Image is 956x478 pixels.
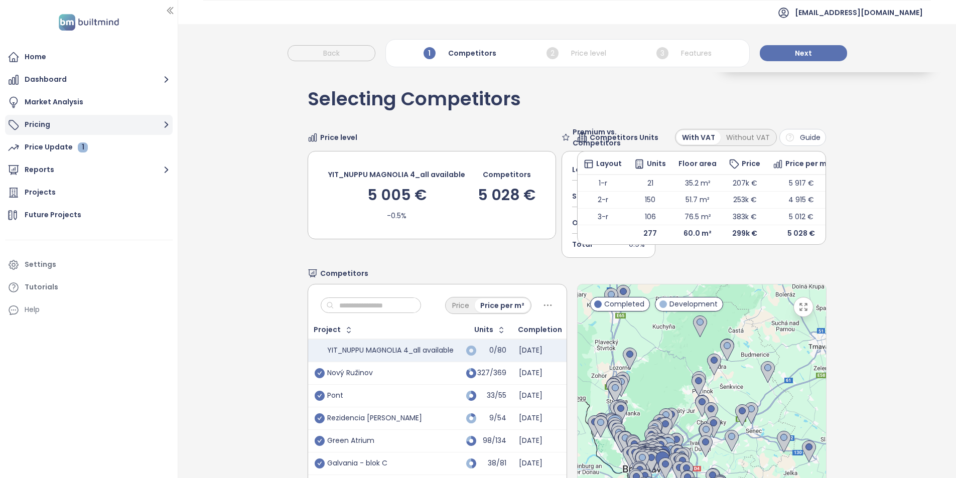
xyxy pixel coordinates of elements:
[767,208,836,225] td: 5 012 €
[672,192,723,209] td: 51.7 m²
[481,415,506,421] div: 9/54
[25,96,83,108] div: Market Analysis
[314,327,341,333] div: Project
[795,48,812,59] span: Next
[5,277,173,297] a: Tutorials
[421,45,499,62] div: Competitors
[447,298,475,312] div: Price
[721,130,775,144] div: Without VAT
[628,192,672,209] td: 150
[320,268,368,279] span: Competitors
[481,460,506,466] div: 38/81
[723,192,767,209] td: 253k €
[767,192,836,209] td: 4 915 €
[78,142,88,152] div: 1
[5,160,173,180] button: Reports
[25,51,46,63] div: Home
[672,208,723,225] td: 76.5 m²
[327,414,422,423] div: Rezidencia [PERSON_NAME]
[327,459,387,468] div: Galvania - blok C
[518,327,562,333] div: Completion
[672,175,723,192] td: 35.2 m²
[572,217,594,228] span: Other
[578,175,628,192] td: 1-r
[315,368,325,378] span: check-circle
[773,159,830,169] div: Price per m²
[519,436,542,445] div: [DATE]
[547,47,559,59] span: 2
[723,225,767,242] td: 299k €
[25,303,40,316] div: Help
[481,437,506,444] div: 98/134
[474,327,493,333] div: Units
[25,281,58,293] div: Tutorials
[481,370,506,376] div: 327/369
[5,47,173,67] a: Home
[628,225,672,242] td: 277
[672,225,723,242] td: 60.0 m²
[723,175,767,192] td: 207k €
[519,369,542,378] div: [DATE]
[323,48,340,59] span: Back
[5,137,173,157] a: Price Update 1
[327,346,454,355] div: YIT_NUPPU MAGNOLIA 4_all available
[387,210,406,221] div: -0.5%
[678,161,717,167] div: Floor area
[315,391,325,401] span: check-circle
[729,159,760,169] div: Price
[25,141,88,153] div: Price Update
[654,45,714,62] div: Features
[767,175,836,192] td: 5 917 €
[572,239,592,250] span: Total
[578,192,628,209] td: 2-r
[315,458,325,468] span: check-circle
[795,1,923,25] span: [EMAIL_ADDRESS][DOMAIN_NAME]
[315,413,325,423] span: check-circle
[328,169,465,180] div: YIT_NUPPU MAGNOLIA 4_all available
[723,208,767,225] td: 383k €
[25,209,81,221] div: Future Projects
[481,392,506,399] div: 33/55
[25,186,56,199] div: Projects
[320,132,357,143] span: Price level
[288,45,375,61] button: Back
[5,183,173,203] a: Projects
[308,90,521,119] div: Selecting Competitors
[519,459,542,468] div: [DATE]
[367,188,427,203] div: 5 005 €
[519,346,542,355] div: [DATE]
[779,129,826,146] button: Guide
[56,12,122,33] img: logo
[5,92,173,112] a: Market Analysis
[760,45,847,61] button: Next
[656,47,668,59] span: 3
[604,298,644,309] span: Completed
[327,369,373,378] div: Nový Ružinov
[590,132,658,143] span: Competitors Units
[478,188,535,203] div: 5 028 €
[475,298,530,312] div: Price per m²
[481,347,506,354] div: 0/80
[767,225,836,242] td: 5 028 €
[5,115,173,135] button: Pricing
[25,258,56,271] div: Settings
[327,391,343,400] div: Pont
[573,126,655,148] span: Premium vs. Competitors
[5,300,173,320] div: Help
[315,436,325,446] span: check-circle
[628,208,672,225] td: 106
[519,391,542,400] div: [DATE]
[5,255,173,275] a: Settings
[572,164,605,175] span: Location
[584,159,622,169] div: Layout
[572,191,612,202] span: Standards
[800,132,821,143] span: Guide
[669,298,718,309] span: Development
[5,205,173,225] a: Future Projects
[628,175,672,192] td: 21
[544,45,609,62] div: Price level
[424,47,436,59] span: 1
